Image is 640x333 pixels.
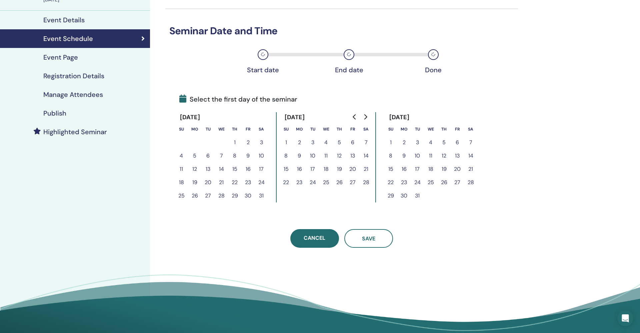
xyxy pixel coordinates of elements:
div: Start date [246,66,280,74]
button: 30 [397,189,411,202]
button: 28 [215,189,228,202]
th: Friday [241,123,255,136]
button: 21 [215,176,228,189]
button: 18 [175,176,188,189]
button: 23 [293,176,306,189]
th: Sunday [175,123,188,136]
button: 13 [201,163,215,176]
th: Wednesday [215,123,228,136]
th: Monday [293,123,306,136]
button: 11 [319,149,333,163]
button: 24 [255,176,268,189]
button: 9 [241,149,255,163]
th: Wednesday [424,123,437,136]
button: 18 [319,163,333,176]
button: 22 [228,176,241,189]
button: 6 [201,149,215,163]
button: 26 [437,176,451,189]
button: 14 [215,163,228,176]
div: End date [332,66,366,74]
button: 1 [384,136,397,149]
th: Thursday [228,123,241,136]
button: 8 [228,149,241,163]
button: 25 [319,176,333,189]
button: Go to next month [360,110,371,124]
th: Friday [451,123,464,136]
th: Friday [346,123,359,136]
button: 19 [437,163,451,176]
h4: Publish [43,109,66,117]
button: 3 [411,136,424,149]
th: Thursday [437,123,451,136]
button: 26 [188,189,201,202]
button: 20 [346,163,359,176]
button: 13 [451,149,464,163]
button: 1 [228,136,241,149]
button: 15 [228,163,241,176]
th: Thursday [333,123,346,136]
button: 25 [175,189,188,202]
button: 14 [359,149,373,163]
button: 17 [411,163,424,176]
button: 5 [437,136,451,149]
button: 11 [424,149,437,163]
h4: Manage Attendees [43,91,103,99]
button: 28 [359,176,373,189]
button: 21 [359,163,373,176]
button: 22 [384,176,397,189]
th: Saturday [255,123,268,136]
button: 24 [306,176,319,189]
button: 23 [241,176,255,189]
button: 27 [346,176,359,189]
th: Sunday [384,123,397,136]
button: 12 [333,149,346,163]
button: 30 [241,189,255,202]
button: 17 [255,163,268,176]
div: [DATE] [384,112,415,123]
span: Cancel [304,234,325,241]
button: 9 [397,149,411,163]
button: 10 [411,149,424,163]
th: Monday [188,123,201,136]
button: 5 [188,149,201,163]
button: 16 [293,163,306,176]
th: Tuesday [411,123,424,136]
button: 4 [319,136,333,149]
button: 31 [411,189,424,202]
button: 10 [255,149,268,163]
button: 26 [333,176,346,189]
div: Done [417,66,450,74]
button: 5 [333,136,346,149]
button: 9 [293,149,306,163]
button: 23 [397,176,411,189]
button: 4 [424,136,437,149]
button: 11 [175,163,188,176]
button: 28 [464,176,477,189]
h4: Registration Details [43,72,104,80]
button: 3 [306,136,319,149]
button: 27 [451,176,464,189]
th: Tuesday [201,123,215,136]
th: Wednesday [319,123,333,136]
a: Cancel [290,229,339,248]
div: [DATE] [279,112,310,123]
button: 6 [451,136,464,149]
button: 8 [279,149,293,163]
span: Save [362,235,375,242]
button: 19 [333,163,346,176]
button: 31 [255,189,268,202]
button: 8 [384,149,397,163]
button: 2 [293,136,306,149]
button: 16 [397,163,411,176]
button: 29 [384,189,397,202]
button: 24 [411,176,424,189]
button: 2 [241,136,255,149]
div: Open Intercom Messenger [617,310,633,326]
span: Select the first day of the seminar [179,94,297,104]
button: 3 [255,136,268,149]
button: 18 [424,163,437,176]
button: 10 [306,149,319,163]
button: 17 [306,163,319,176]
button: 12 [437,149,451,163]
th: Monday [397,123,411,136]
